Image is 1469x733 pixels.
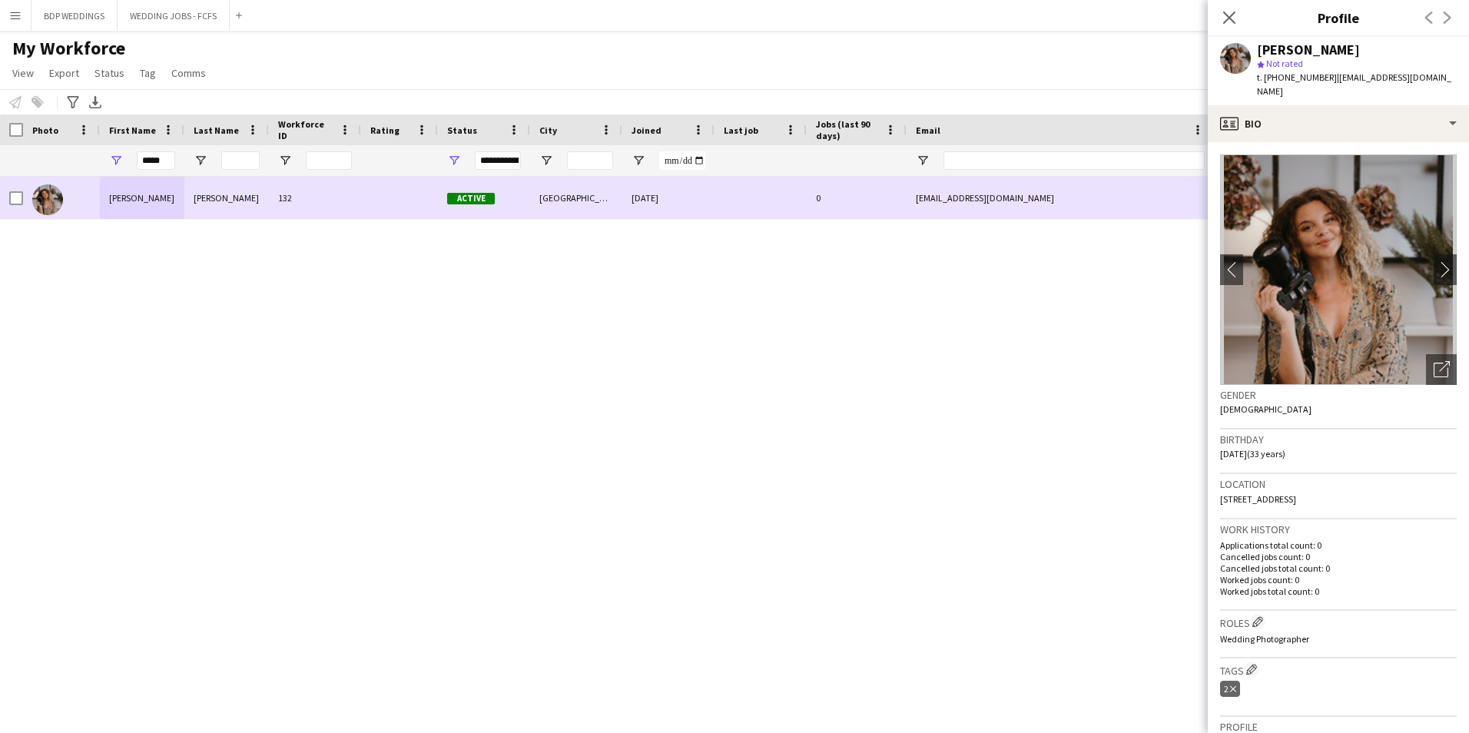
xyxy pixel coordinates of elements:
[916,124,940,136] span: Email
[118,1,230,31] button: WEDDING JOBS - FCFS
[1257,71,1337,83] span: t. [PHONE_NUMBER]
[134,63,162,83] a: Tag
[1220,585,1457,597] p: Worked jobs total count: 0
[1220,493,1296,505] span: [STREET_ADDRESS]
[1220,403,1311,415] span: [DEMOGRAPHIC_DATA]
[1208,105,1469,142] div: Bio
[1220,633,1309,645] span: Wedding Photographer
[1220,551,1457,562] p: Cancelled jobs count: 0
[32,1,118,31] button: BDP WEDDINGS
[1220,433,1457,446] h3: Birthday
[1220,574,1457,585] p: Worked jobs count: 0
[1220,562,1457,574] p: Cancelled jobs total count: 0
[184,177,269,219] div: [PERSON_NAME]
[447,124,477,136] span: Status
[1426,354,1457,385] div: Open photos pop-in
[1208,8,1469,28] h3: Profile
[1257,71,1451,97] span: | [EMAIL_ADDRESS][DOMAIN_NAME]
[447,193,495,204] span: Active
[95,66,124,80] span: Status
[6,63,40,83] a: View
[1220,522,1457,536] h3: Work history
[539,124,557,136] span: City
[724,124,758,136] span: Last job
[88,63,131,83] a: Status
[1220,681,1240,697] div: 2
[86,93,104,111] app-action-btn: Export XLSX
[140,66,156,80] span: Tag
[12,37,125,60] span: My Workforce
[1220,539,1457,551] p: Applications total count: 0
[194,154,207,167] button: Open Filter Menu
[278,118,333,141] span: Workforce ID
[1220,154,1457,385] img: Crew avatar or photo
[567,151,613,170] input: City Filter Input
[539,154,553,167] button: Open Filter Menu
[269,177,361,219] div: 132
[1220,388,1457,402] h3: Gender
[1257,43,1360,57] div: [PERSON_NAME]
[32,184,63,215] img: Peggy Pollock
[1220,662,1457,678] h3: Tags
[171,66,206,80] span: Comms
[447,154,461,167] button: Open Filter Menu
[137,151,175,170] input: First Name Filter Input
[632,124,662,136] span: Joined
[632,154,645,167] button: Open Filter Menu
[370,124,400,136] span: Rating
[278,154,292,167] button: Open Filter Menu
[1220,477,1457,491] h3: Location
[306,151,352,170] input: Workforce ID Filter Input
[165,63,212,83] a: Comms
[64,93,82,111] app-action-btn: Advanced filters
[109,154,123,167] button: Open Filter Menu
[12,66,34,80] span: View
[659,151,705,170] input: Joined Filter Input
[530,177,622,219] div: [GEOGRAPHIC_DATA]
[109,124,156,136] span: First Name
[1220,614,1457,630] h3: Roles
[807,177,907,219] div: 0
[100,177,184,219] div: [PERSON_NAME]
[43,63,85,83] a: Export
[1266,58,1303,69] span: Not rated
[943,151,1205,170] input: Email Filter Input
[1220,448,1285,459] span: [DATE] (33 years)
[32,124,58,136] span: Photo
[49,66,79,80] span: Export
[816,118,879,141] span: Jobs (last 90 days)
[907,177,1214,219] div: [EMAIL_ADDRESS][DOMAIN_NAME]
[194,124,239,136] span: Last Name
[916,154,930,167] button: Open Filter Menu
[622,177,715,219] div: [DATE]
[221,151,260,170] input: Last Name Filter Input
